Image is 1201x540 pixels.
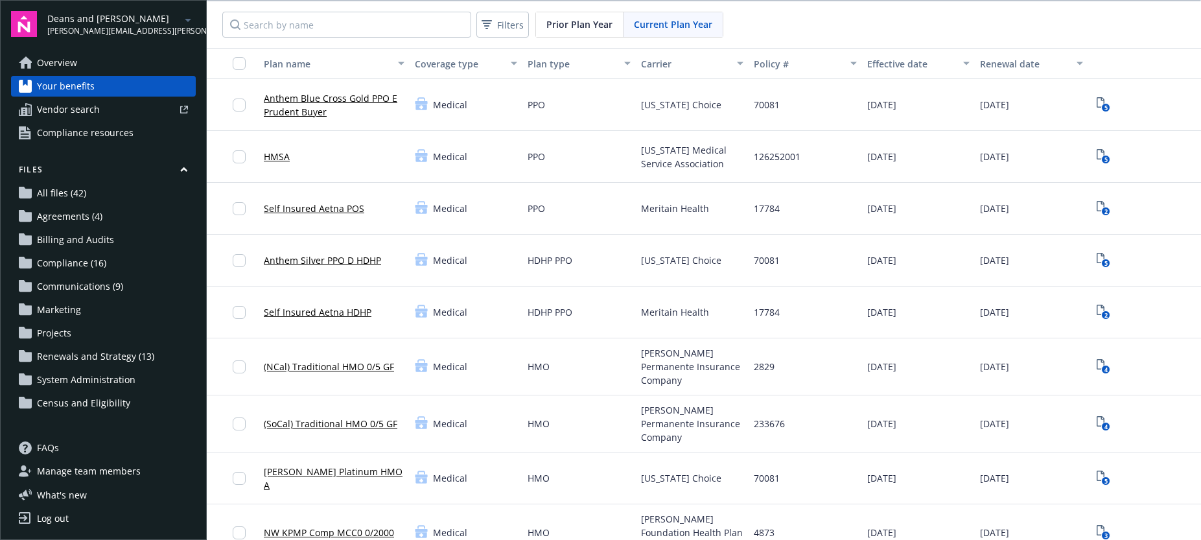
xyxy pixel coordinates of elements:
span: 70081 [754,98,780,112]
a: View Plan Documents [1093,357,1114,377]
span: HDHP PPO [528,305,572,319]
a: Compliance (16) [11,253,196,274]
input: Search by name [222,12,471,38]
button: Plan type [522,48,635,79]
span: [DATE] [867,360,896,373]
a: System Administration [11,370,196,390]
a: Marketing [11,299,196,320]
span: 70081 [754,253,780,267]
a: Compliance resources [11,123,196,143]
a: View Plan Documents [1093,198,1114,219]
img: navigator-logo.svg [11,11,37,37]
text: 4 [1104,366,1108,374]
a: NW KPMP Comp MCC0 0/2000 [264,526,394,539]
span: [DATE] [980,202,1009,215]
button: Plan name [259,48,410,79]
span: Medical [433,417,467,430]
span: 126252001 [754,150,800,163]
span: Marketing [37,299,81,320]
button: What's new [11,488,108,502]
span: Renewals and Strategy (13) [37,346,154,367]
span: [US_STATE] Choice [641,98,721,112]
span: [US_STATE] Choice [641,253,721,267]
span: [DATE] [980,471,1009,485]
span: [PERSON_NAME][EMAIL_ADDRESS][PERSON_NAME][DOMAIN_NAME] [47,25,180,37]
span: Filters [497,18,524,32]
span: Meritain Health [641,202,709,215]
a: (SoCal) Traditional HMO 0/5 GF [264,417,397,430]
input: Toggle Row Selected [233,526,246,539]
a: View Plan Documents [1093,250,1114,271]
span: HMO [528,417,550,430]
a: View Plan Documents [1093,302,1114,323]
span: System Administration [37,370,135,390]
a: FAQs [11,438,196,458]
span: [DATE] [980,305,1009,319]
a: Agreements (4) [11,206,196,227]
span: Medical [433,471,467,485]
span: 17784 [754,202,780,215]
a: View Plan Documents [1093,95,1114,115]
span: Projects [37,323,71,344]
span: Deans and [PERSON_NAME] [47,12,180,25]
span: Medical [433,360,467,373]
span: HMO [528,360,550,373]
a: Self Insured Aetna HDHP [264,305,371,319]
div: Effective date [867,57,955,71]
a: Self Insured Aetna POS [264,202,364,215]
span: HMO [528,526,550,539]
button: Policy # [749,48,861,79]
a: Projects [11,323,196,344]
a: Census and Eligibility [11,393,196,414]
span: Current Plan Year [634,18,712,31]
a: Overview [11,53,196,73]
span: [US_STATE] Choice [641,471,721,485]
span: PPO [528,202,545,215]
span: [DATE] [980,98,1009,112]
text: 5 [1104,156,1108,164]
text: 3 [1104,532,1108,540]
a: arrowDropDown [180,12,196,27]
span: Meritain Health [641,305,709,319]
a: Anthem Silver PPO D HDHP [264,253,381,267]
input: Select all [233,57,246,70]
a: Billing and Audits [11,229,196,250]
span: Manage team members [37,461,141,482]
span: [US_STATE] Medical Service Association [641,143,743,170]
span: [DATE] [980,253,1009,267]
button: Coverage type [410,48,522,79]
span: [DATE] [867,471,896,485]
span: [DATE] [867,417,896,430]
span: Agreements (4) [37,206,102,227]
span: 2829 [754,360,775,373]
a: HMSA [264,150,290,163]
span: HDHP PPO [528,253,572,267]
input: Toggle Row Selected [233,99,246,112]
span: 17784 [754,305,780,319]
span: Compliance (16) [37,253,106,274]
span: View Plan Documents [1093,468,1114,489]
a: [PERSON_NAME] Platinum HMO A [264,465,404,492]
span: Overview [37,53,77,73]
input: Toggle Row Selected [233,150,246,163]
span: Filters [479,16,526,34]
span: What ' s new [37,488,87,502]
button: Filters [476,12,529,38]
a: View Plan Documents [1093,414,1114,434]
text: 5 [1104,259,1108,268]
div: Policy # [754,57,842,71]
span: PPO [528,98,545,112]
span: Medical [433,253,467,267]
a: View Plan Documents [1093,147,1114,167]
span: Your benefits [37,76,95,97]
span: HMO [528,471,550,485]
span: PPO [528,150,545,163]
span: Compliance resources [37,123,134,143]
a: (NCal) Traditional HMO 0/5 GF [264,360,394,373]
span: [PERSON_NAME] Permanente Insurance Company [641,346,743,387]
span: [DATE] [980,526,1009,539]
